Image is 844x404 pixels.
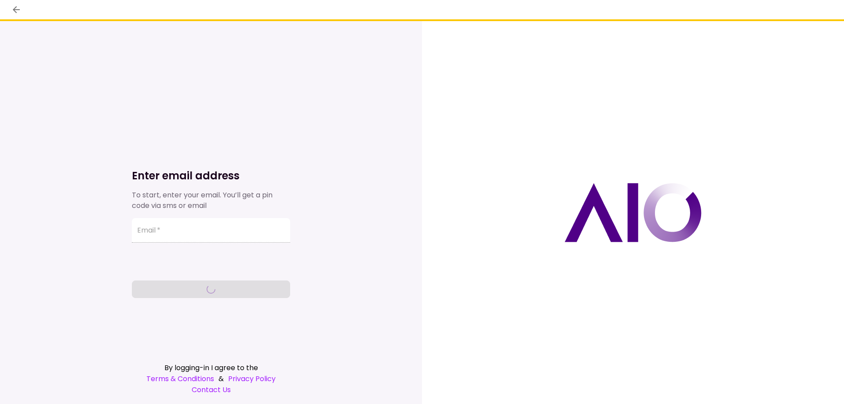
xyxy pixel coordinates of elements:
[132,169,290,183] h1: Enter email address
[132,362,290,373] div: By logging-in I agree to the
[9,2,24,17] button: back
[132,190,290,211] div: To start, enter your email. You’ll get a pin code via sms or email
[132,373,290,384] div: &
[146,373,214,384] a: Terms & Conditions
[564,183,702,242] img: AIO logo
[132,384,290,395] a: Contact Us
[228,373,276,384] a: Privacy Policy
